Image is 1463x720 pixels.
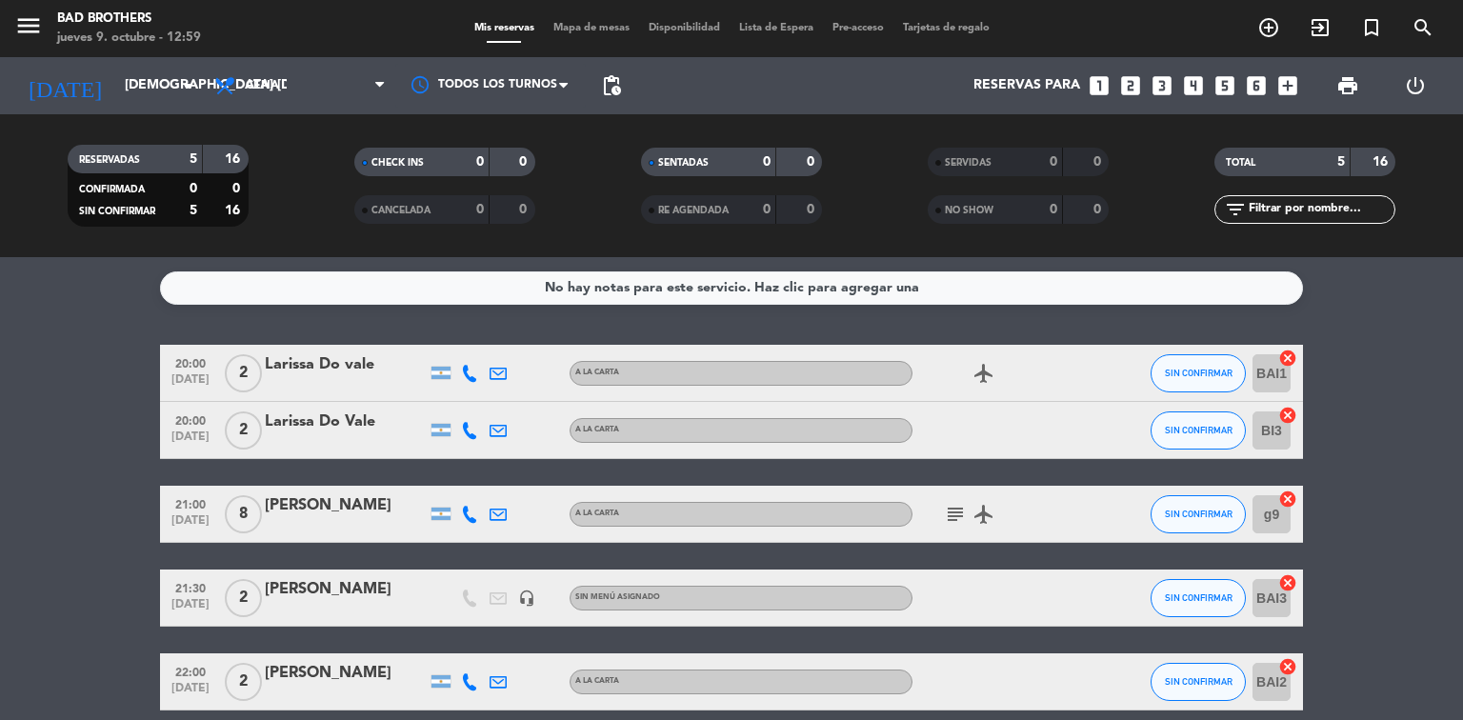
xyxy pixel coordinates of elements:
i: search [1412,16,1434,39]
button: SIN CONFIRMAR [1151,579,1246,617]
span: CHECK INS [371,158,424,168]
span: 20:00 [167,351,214,373]
span: Mis reservas [465,23,544,33]
strong: 0 [807,155,818,169]
span: Reservas para [973,78,1080,93]
span: [DATE] [167,514,214,536]
i: power_settings_new [1404,74,1427,97]
div: jueves 9. octubre - 12:59 [57,29,201,48]
strong: 0 [476,203,484,216]
span: SERVIDAS [945,158,992,168]
strong: 16 [225,152,244,166]
strong: 0 [1093,155,1105,169]
button: SIN CONFIRMAR [1151,411,1246,450]
span: pending_actions [600,74,623,97]
span: Lista de Espera [730,23,823,33]
i: cancel [1278,657,1297,676]
i: airplanemode_active [972,503,995,526]
strong: 0 [763,155,771,169]
strong: 0 [807,203,818,216]
i: cancel [1278,406,1297,425]
span: Disponibilidad [639,23,730,33]
span: 2 [225,411,262,450]
i: looks_4 [1181,73,1206,98]
span: 21:00 [167,492,214,514]
div: [PERSON_NAME] [265,493,427,518]
span: Cena [246,79,279,92]
strong: 0 [476,155,484,169]
span: SIN CONFIRMAR [1165,592,1233,603]
span: Sin menú asignado [575,593,660,601]
div: No hay notas para este servicio. Haz clic para agregar una [545,277,919,299]
button: SIN CONFIRMAR [1151,663,1246,701]
span: Tarjetas de regalo [893,23,999,33]
strong: 0 [232,182,244,195]
i: looks_6 [1244,73,1269,98]
span: SIN CONFIRMAR [1165,676,1233,687]
span: A LA CARTA [575,677,619,685]
i: arrow_drop_down [177,74,200,97]
span: print [1336,74,1359,97]
span: [DATE] [167,598,214,620]
strong: 0 [1093,203,1105,216]
strong: 0 [519,203,531,216]
i: looks_two [1118,73,1143,98]
i: airplanemode_active [972,362,995,385]
span: A LA CARTA [575,426,619,433]
i: add_circle_outline [1257,16,1280,39]
button: SIN CONFIRMAR [1151,354,1246,392]
strong: 0 [1050,203,1057,216]
span: 22:00 [167,660,214,682]
span: [DATE] [167,373,214,395]
span: 2 [225,354,262,392]
button: menu [14,11,43,47]
span: CONFIRMADA [79,185,145,194]
i: turned_in_not [1360,16,1383,39]
div: [PERSON_NAME] [265,661,427,686]
span: SIN CONFIRMAR [79,207,155,216]
span: [DATE] [167,430,214,452]
i: add_box [1275,73,1300,98]
span: A LA CARTA [575,369,619,376]
span: A LA CARTA [575,510,619,517]
i: menu [14,11,43,40]
strong: 0 [190,182,197,195]
span: 20:00 [167,409,214,430]
div: LOG OUT [1381,57,1449,114]
strong: 5 [190,152,197,166]
i: cancel [1278,349,1297,368]
input: Filtrar por nombre... [1247,199,1394,220]
span: SIN CONFIRMAR [1165,368,1233,378]
span: SIN CONFIRMAR [1165,425,1233,435]
span: NO SHOW [945,206,993,215]
div: [PERSON_NAME] [265,577,427,602]
strong: 0 [519,155,531,169]
strong: 0 [763,203,771,216]
i: filter_list [1224,198,1247,221]
i: looks_one [1087,73,1112,98]
div: Larissa Do Vale [265,410,427,434]
i: headset_mic [518,590,535,607]
i: cancel [1278,490,1297,509]
span: 21:30 [167,576,214,598]
span: SIN CONFIRMAR [1165,509,1233,519]
div: Bad Brothers [57,10,201,29]
i: subject [944,503,967,526]
span: 8 [225,495,262,533]
strong: 5 [1337,155,1345,169]
strong: 5 [190,204,197,217]
span: [DATE] [167,682,214,704]
strong: 16 [225,204,244,217]
span: 2 [225,579,262,617]
span: Mapa de mesas [544,23,639,33]
i: cancel [1278,573,1297,592]
span: SENTADAS [658,158,709,168]
span: RE AGENDADA [658,206,729,215]
i: looks_3 [1150,73,1174,98]
span: CANCELADA [371,206,431,215]
i: exit_to_app [1309,16,1332,39]
i: [DATE] [14,65,115,107]
strong: 16 [1373,155,1392,169]
strong: 0 [1050,155,1057,169]
span: TOTAL [1226,158,1255,168]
